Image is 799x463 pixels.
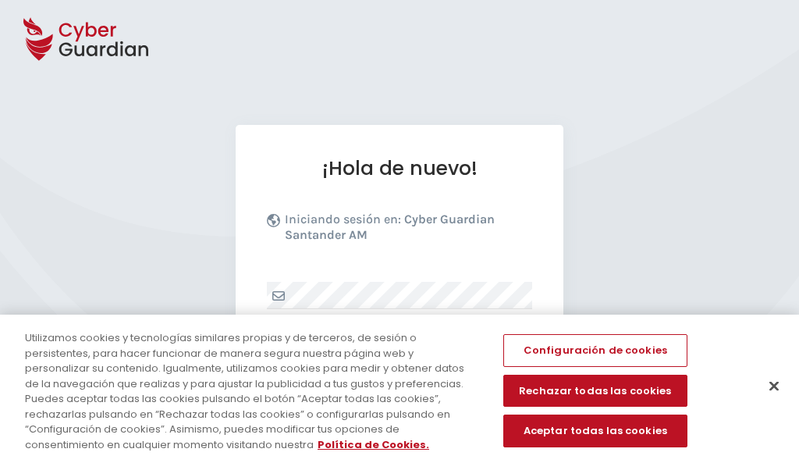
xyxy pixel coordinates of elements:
[25,330,479,452] div: Utilizamos cookies y tecnologías similares propias y de terceros, de sesión o persistentes, para ...
[267,156,532,180] h1: ¡Hola de nuevo!
[285,212,528,251] p: Iniciando sesión en:
[757,369,791,404] button: Cerrar
[285,212,495,242] b: Cyber Guardian Santander AM
[503,334,687,367] button: Configuración de cookies, Abre el cuadro de diálogo del centro de preferencias.
[503,375,687,408] button: Rechazar todas las cookies
[503,415,687,447] button: Aceptar todas las cookies
[318,437,429,452] a: Más información sobre su privacidad, se abre en una nueva pestaña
